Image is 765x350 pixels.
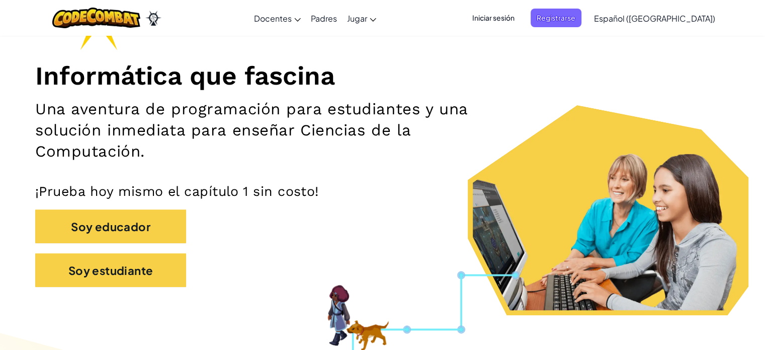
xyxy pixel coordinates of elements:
[35,100,468,161] font: Una aventura de programación para estudiantes y una solución inmediata para enseñar Ciencias de l...
[589,5,720,32] a: Español ([GEOGRAPHIC_DATA])
[35,253,186,287] button: Soy estudiante
[342,5,381,32] a: Jugar
[306,5,342,32] a: Padres
[52,8,140,28] img: Logotipo de CodeCombat
[35,60,335,91] font: Informática que fascina
[68,263,153,277] font: Soy estudiante
[594,13,715,24] font: Español ([GEOGRAPHIC_DATA])
[347,13,367,24] font: Jugar
[35,209,186,243] button: Soy educador
[537,13,575,22] font: Registrarse
[71,220,150,234] font: Soy educador
[531,9,581,27] button: Registrarse
[466,9,521,27] button: Iniciar sesión
[145,11,161,26] img: Ozaria
[35,183,319,199] font: ¡Prueba hoy mismo el capítulo 1 sin costo!
[472,13,515,22] font: Iniciar sesión
[254,13,292,24] font: Docentes
[249,5,306,32] a: Docentes
[311,13,337,24] font: Padres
